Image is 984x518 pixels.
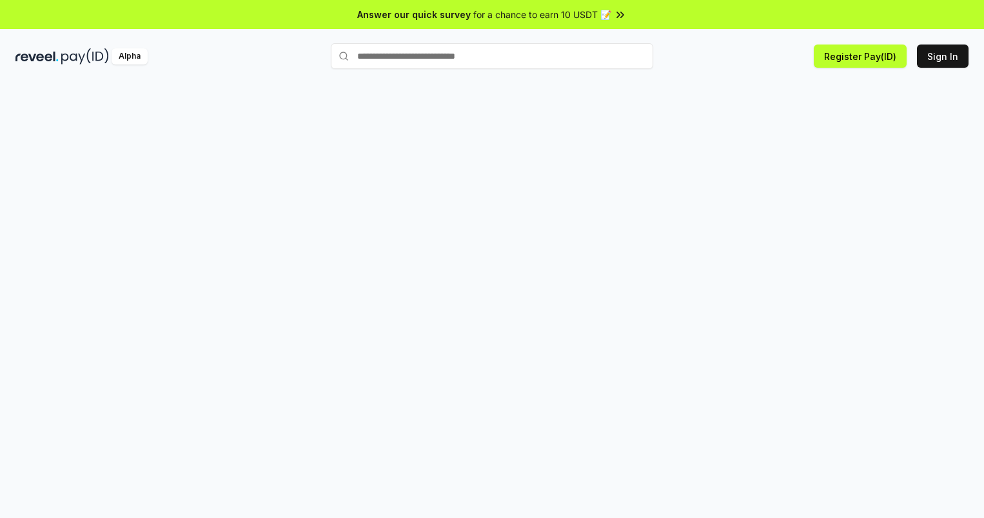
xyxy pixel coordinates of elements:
[15,48,59,65] img: reveel_dark
[473,8,611,21] span: for a chance to earn 10 USDT 📝
[357,8,471,21] span: Answer our quick survey
[112,48,148,65] div: Alpha
[61,48,109,65] img: pay_id
[917,45,969,68] button: Sign In
[814,45,907,68] button: Register Pay(ID)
